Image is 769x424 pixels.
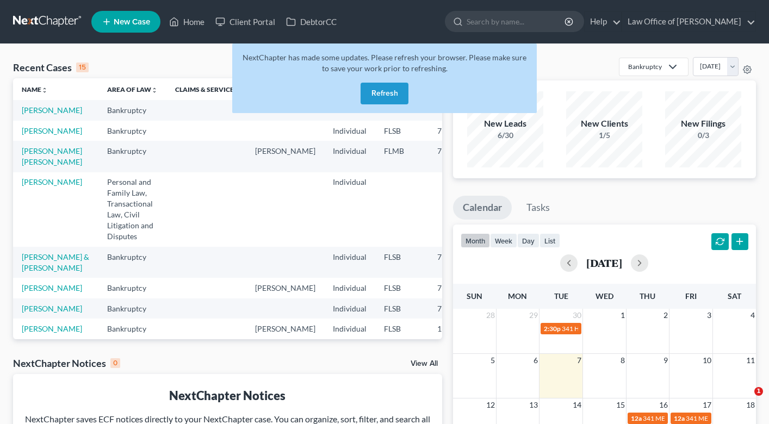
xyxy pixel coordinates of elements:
[429,278,483,298] td: 7
[429,339,483,392] td: 7
[702,354,712,367] span: 10
[98,298,166,319] td: Bankruptcy
[22,85,48,93] a: Nameunfold_more
[22,252,89,272] a: [PERSON_NAME] & [PERSON_NAME]
[544,325,561,333] span: 2:30p
[754,387,763,396] span: 1
[619,309,626,322] span: 1
[643,414,685,422] span: 341 MEETING
[98,278,166,298] td: Bankruptcy
[429,141,483,172] td: 7
[114,18,150,26] span: New Case
[490,233,517,248] button: week
[98,141,166,172] td: Bankruptcy
[662,309,669,322] span: 2
[628,62,662,71] div: Bankruptcy
[110,358,120,368] div: 0
[13,357,120,370] div: NextChapter Notices
[281,12,342,32] a: DebtorCC
[375,339,429,392] td: FLMB
[243,53,526,73] span: NextChapter has made some updates. Please refresh your browser. Please make sure to save your wor...
[429,247,483,278] td: 7
[572,309,582,322] span: 30
[665,117,741,130] div: New Filings
[485,398,496,411] span: 12
[640,291,655,301] span: Thu
[324,121,375,141] td: Individual
[375,247,429,278] td: FLSB
[22,324,82,333] a: [PERSON_NAME]
[246,339,324,392] td: [PERSON_NAME]
[467,11,566,32] input: Search by name...
[22,126,82,135] a: [PERSON_NAME]
[429,121,483,141] td: 7
[151,87,158,93] i: unfold_more
[324,278,375,298] td: Individual
[375,278,429,298] td: FLSB
[619,354,626,367] span: 8
[324,339,375,392] td: Individual
[702,398,712,411] span: 17
[22,177,82,186] a: [PERSON_NAME]
[528,309,539,322] span: 29
[98,172,166,247] td: Personal and Family Law, Transactional Law, Civil Litigation and Disputes
[528,398,539,411] span: 13
[324,247,375,278] td: Individual
[665,130,741,141] div: 0/3
[554,291,568,301] span: Tue
[622,12,755,32] a: Law Office of [PERSON_NAME]
[246,141,324,172] td: [PERSON_NAME]
[375,298,429,319] td: FLSB
[572,398,582,411] span: 14
[22,304,82,313] a: [PERSON_NAME]
[485,309,496,322] span: 28
[489,354,496,367] span: 5
[749,309,756,322] span: 4
[164,12,210,32] a: Home
[566,130,642,141] div: 1/5
[686,414,728,422] span: 341 MEETING
[658,398,669,411] span: 16
[375,319,429,339] td: FLSB
[508,291,527,301] span: Mon
[532,354,539,367] span: 6
[631,414,642,422] span: 12a
[210,12,281,32] a: Client Portal
[324,319,375,339] td: Individual
[324,298,375,319] td: Individual
[98,247,166,278] td: Bankruptcy
[586,257,622,269] h2: [DATE]
[596,291,613,301] span: Wed
[22,387,433,404] div: NextChapter Notices
[41,87,48,93] i: unfold_more
[517,196,560,220] a: Tasks
[22,146,82,166] a: [PERSON_NAME] [PERSON_NAME]
[324,141,375,172] td: Individual
[98,319,166,339] td: Bankruptcy
[576,354,582,367] span: 7
[467,130,543,141] div: 6/30
[13,61,89,74] div: Recent Cases
[375,121,429,141] td: FLSB
[361,83,408,104] button: Refresh
[562,325,597,333] span: 341 Hearing
[615,398,626,411] span: 15
[246,278,324,298] td: [PERSON_NAME]
[566,117,642,130] div: New Clients
[411,360,438,367] a: View All
[429,319,483,339] td: 13
[706,309,712,322] span: 3
[98,339,166,392] td: Bankruptcy
[98,100,166,120] td: Bankruptcy
[76,63,89,72] div: 15
[728,291,741,301] span: Sat
[22,105,82,115] a: [PERSON_NAME]
[107,85,158,93] a: Area of Lawunfold_more
[246,319,324,339] td: [PERSON_NAME]
[674,414,685,422] span: 12a
[539,233,560,248] button: list
[467,291,482,301] span: Sun
[467,117,543,130] div: New Leads
[662,354,669,367] span: 9
[98,121,166,141] td: Bankruptcy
